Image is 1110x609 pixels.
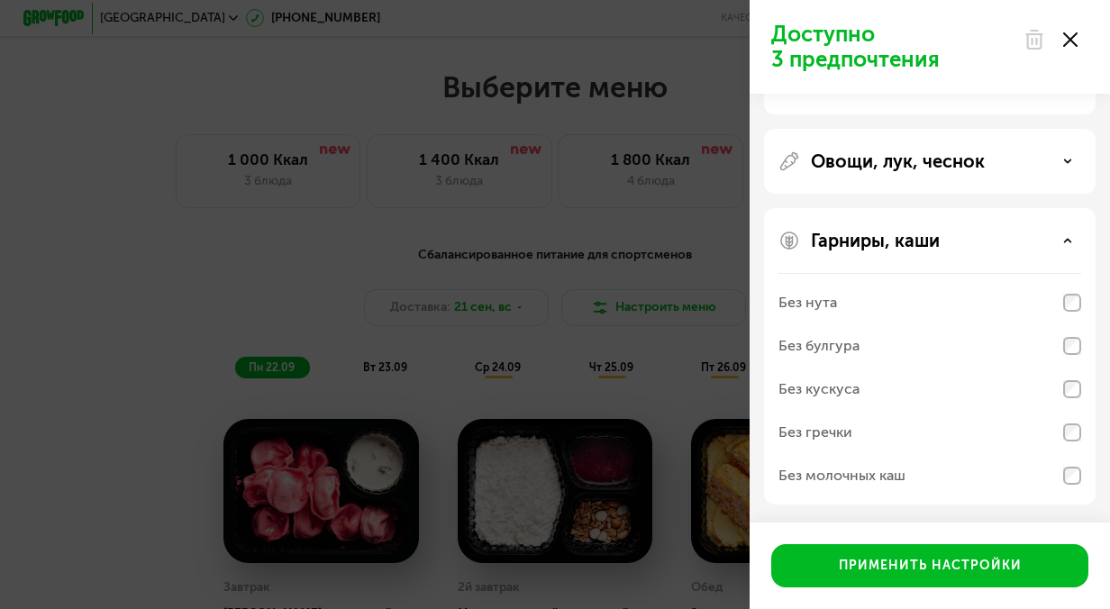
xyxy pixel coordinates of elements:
[771,22,1013,72] p: Доступно 3 предпочтения
[778,292,837,314] div: Без нута
[778,465,905,486] div: Без молочных каш
[811,230,940,251] p: Гарниры, каши
[778,422,852,443] div: Без гречки
[811,150,985,172] p: Овощи, лук, чеснок
[778,335,860,357] div: Без булгура
[839,557,1022,575] div: Применить настройки
[778,378,860,400] div: Без кускуса
[771,544,1088,587] button: Применить настройки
